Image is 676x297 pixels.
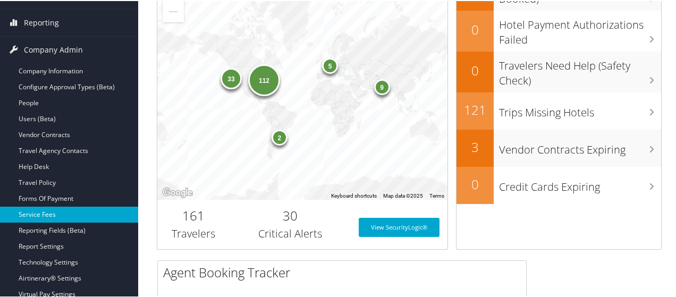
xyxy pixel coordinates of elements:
a: Open this area in Google Maps (opens a new window) [160,185,195,199]
a: 121Trips Missing Hotels [457,91,661,129]
div: 9 [374,78,390,94]
a: Terms (opens in new tab) [429,192,444,198]
h3: Vendor Contracts Expiring [499,136,661,156]
h3: Travelers [165,225,222,240]
h3: Travelers Need Help (Safety Check) [499,52,661,87]
h3: Hotel Payment Authorizations Failed [499,11,661,46]
div: 2 [272,129,288,145]
h2: 0 [457,20,494,38]
h3: Trips Missing Hotels [499,99,661,119]
h2: 161 [165,206,222,224]
div: 5 [322,56,338,72]
a: View SecurityLogic® [359,217,440,236]
h3: Credit Cards Expiring [499,173,661,193]
h2: Agent Booking Tracker [163,262,526,281]
span: Company Admin [24,36,83,62]
button: Keyboard shortcuts [331,191,377,199]
h2: 3 [457,137,494,155]
h2: 0 [457,174,494,192]
h2: 121 [457,100,494,118]
h3: Critical Alerts [238,225,342,240]
h2: 30 [238,206,342,224]
a: 3Vendor Contracts Expiring [457,129,661,166]
a: 0Hotel Payment Authorizations Failed [457,10,661,50]
span: Map data ©2025 [383,192,423,198]
a: 0Travelers Need Help (Safety Check) [457,50,661,91]
img: Google [160,185,195,199]
a: 0Credit Cards Expiring [457,166,661,203]
h2: 0 [457,61,494,79]
div: 112 [248,63,280,95]
div: 33 [221,67,242,88]
span: Reporting [24,9,59,35]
